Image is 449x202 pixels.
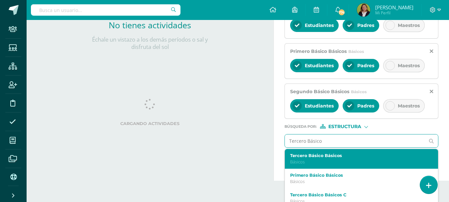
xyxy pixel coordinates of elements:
[305,63,334,69] span: Estudiantes
[305,22,334,28] span: Estudiantes
[83,36,216,51] p: Échale un vistazo a los demás períodos o sal y disfruta del sol
[40,121,260,126] label: Cargando actividades
[290,89,349,95] span: Segundo Básico Básicos
[290,153,427,158] label: Tercero Básico Básicos
[338,9,345,16] span: 774
[83,19,216,31] h2: No tienes actividades
[31,4,180,16] input: Busca un usuario...
[328,125,361,128] span: Estructura
[348,49,364,54] span: Básicos
[375,10,413,16] span: Mi Perfil
[357,103,374,109] span: Padres
[375,4,413,11] span: [PERSON_NAME]
[290,48,347,54] span: Primero Básico Básicos
[357,3,370,17] img: a164061a65f1df25e60207af94843a26.png
[320,124,370,129] div: [object Object]
[290,159,427,165] p: Básicos
[305,103,334,109] span: Estudiantes
[398,103,420,109] span: Maestros
[290,173,427,178] label: Primero Básico Básicos
[351,89,367,94] span: Básicos
[398,63,420,69] span: Maestros
[285,134,425,147] input: Ej. Primero primaria
[284,125,317,128] span: Búsqueda por :
[357,22,374,28] span: Padres
[290,192,427,197] label: Tercero Básico Básicos C
[357,63,374,69] span: Padres
[290,179,427,184] p: Básicos
[398,22,420,28] span: Maestros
